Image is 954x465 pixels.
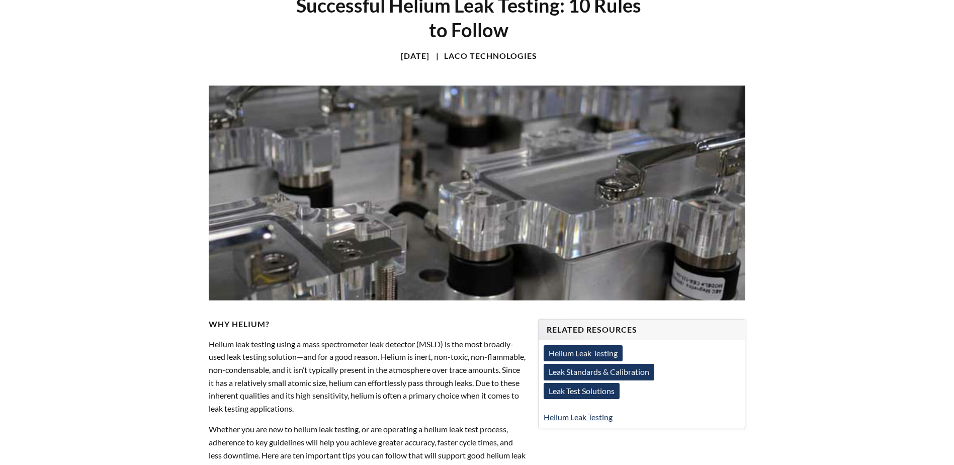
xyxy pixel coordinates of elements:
[209,319,526,330] h4: Why Helium?
[401,51,429,61] h4: [DATE]
[431,51,537,61] h4: LACO Technologies
[544,383,620,399] a: Leak Test Solutions
[547,325,737,335] h4: Related Resources
[209,339,526,413] span: Helium leak testing using a mass spectrometer leak detector (MSLD) is the most broadly-used leak ...
[544,345,623,361] a: Helium Leak Testing
[209,86,745,300] img: Manufacturing image showing customer tooling
[544,412,613,422] a: Helium Leak Testing
[544,364,654,380] a: Leak Standards & Calibration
